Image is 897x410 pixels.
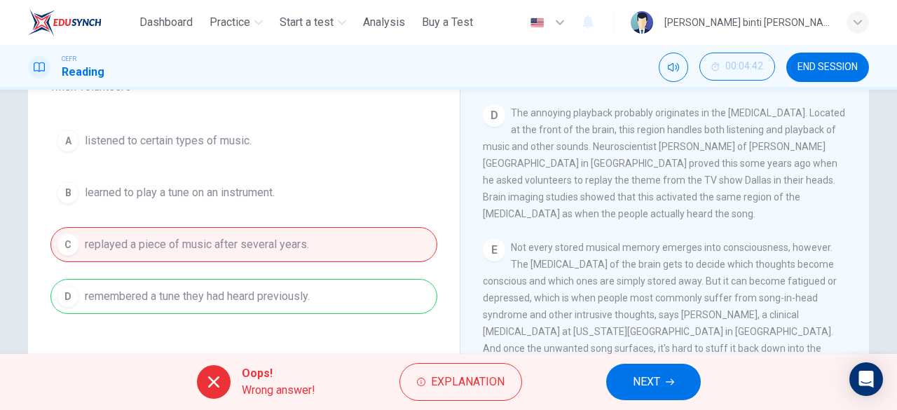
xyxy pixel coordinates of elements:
[659,53,688,82] div: Mute
[797,62,858,73] span: END SESSION
[483,242,844,404] span: Not every stored musical memory emerges into consciousness, however. The [MEDICAL_DATA] of the br...
[363,14,405,31] span: Analysis
[483,107,845,219] span: The annoying playback probably originates in the [MEDICAL_DATA]. Located at the front of the brai...
[431,372,505,392] span: Explanation
[725,61,763,72] span: 00:04:42
[139,14,193,31] span: Dashboard
[399,363,522,401] button: Explanation
[62,54,76,64] span: CEFR
[483,104,505,127] div: D
[204,10,268,35] button: Practice
[664,14,830,31] div: [PERSON_NAME] binti [PERSON_NAME]
[274,10,352,35] button: Start a test
[699,53,775,81] button: 00:04:42
[134,10,198,35] button: Dashboard
[528,18,546,28] img: en
[242,382,315,399] span: Wrong answer!
[28,8,102,36] img: ELTC logo
[786,53,869,82] button: END SESSION
[633,372,660,392] span: NEXT
[483,239,505,261] div: E
[606,364,701,400] button: NEXT
[210,14,250,31] span: Practice
[357,10,411,35] button: Analysis
[699,53,775,82] div: Hide
[280,14,334,31] span: Start a test
[849,362,883,396] div: Open Intercom Messenger
[631,11,653,34] img: Profile picture
[242,365,315,382] span: Oops!
[62,64,104,81] h1: Reading
[416,10,479,35] button: Buy a Test
[28,8,134,36] a: ELTC logo
[422,14,473,31] span: Buy a Test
